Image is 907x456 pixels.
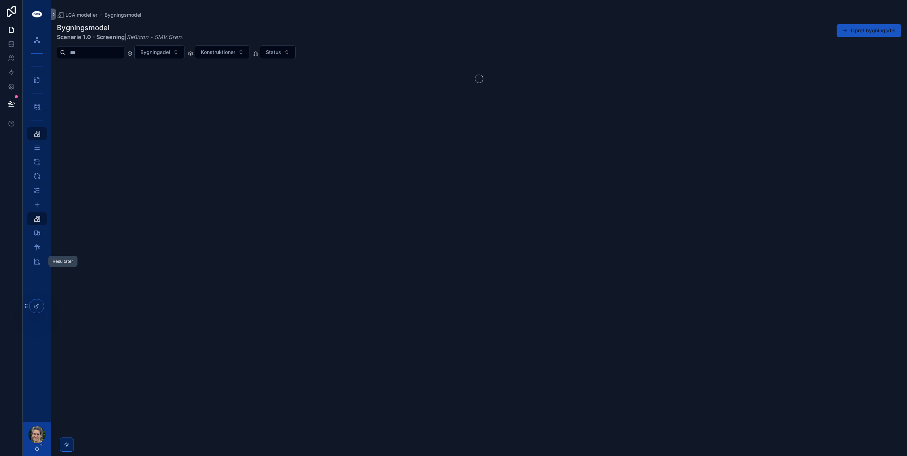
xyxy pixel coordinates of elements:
button: Select Button [134,45,185,59]
div: scrollable content [23,28,51,277]
h1: Bygningsmodel [57,23,183,33]
a: LCA modeller [57,11,97,18]
strong: Scenarie 1.0 - Screening [57,33,125,40]
span: LCA modeller [65,11,97,18]
span: Konstruktioner [201,49,235,56]
em: SeBicon - SMV:Grøn [127,33,181,40]
button: Opret bygningsdel [837,24,901,37]
button: Select Button [195,45,250,59]
a: Bygningsmodel [104,11,141,18]
img: App logo [31,9,43,20]
button: Select Button [260,45,296,59]
span: Status [266,49,281,56]
span: Bygningsdel [140,49,170,56]
span: | . [57,33,183,41]
div: Resultater [53,259,73,264]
